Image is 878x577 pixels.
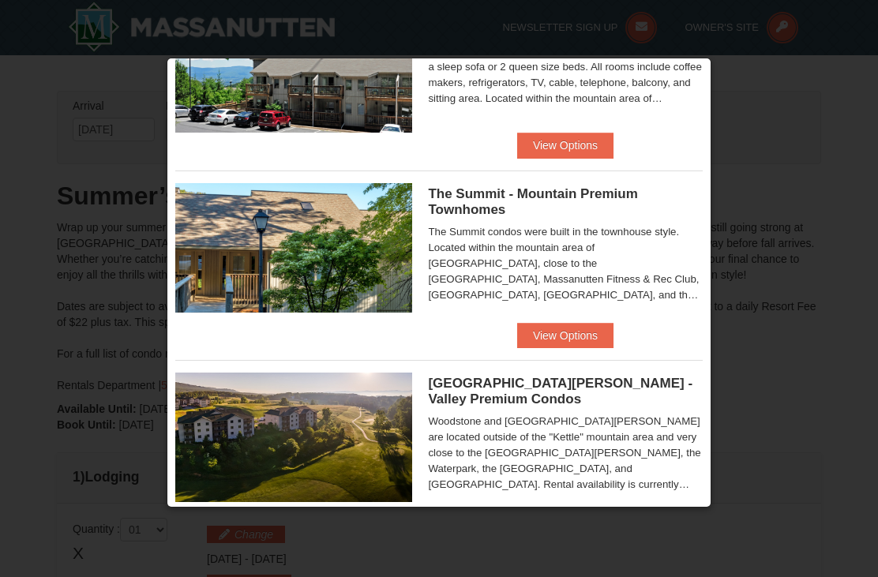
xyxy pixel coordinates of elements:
button: View Options [517,323,613,348]
div: The Summit condos were built in the townhouse style. Located within the mountain area of [GEOGRAP... [428,224,702,303]
span: [GEOGRAPHIC_DATA][PERSON_NAME] - Valley Premium Condos [428,376,692,407]
span: The Summit - Mountain Premium Townhomes [428,186,637,217]
button: View Options [517,133,613,158]
div: Massanutten Resort Hotels rooms sleep up to 4 occupants and offer a choice of 1 king size bed (li... [428,28,702,107]
img: 19219026-1-e3b4ac8e.jpg [175,2,412,132]
img: 19219034-1-0eee7e00.jpg [175,183,412,313]
div: Woodstone and [GEOGRAPHIC_DATA][PERSON_NAME] are located outside of the "Kettle" mountain area an... [428,414,702,493]
img: 19219041-4-ec11c166.jpg [175,373,412,502]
